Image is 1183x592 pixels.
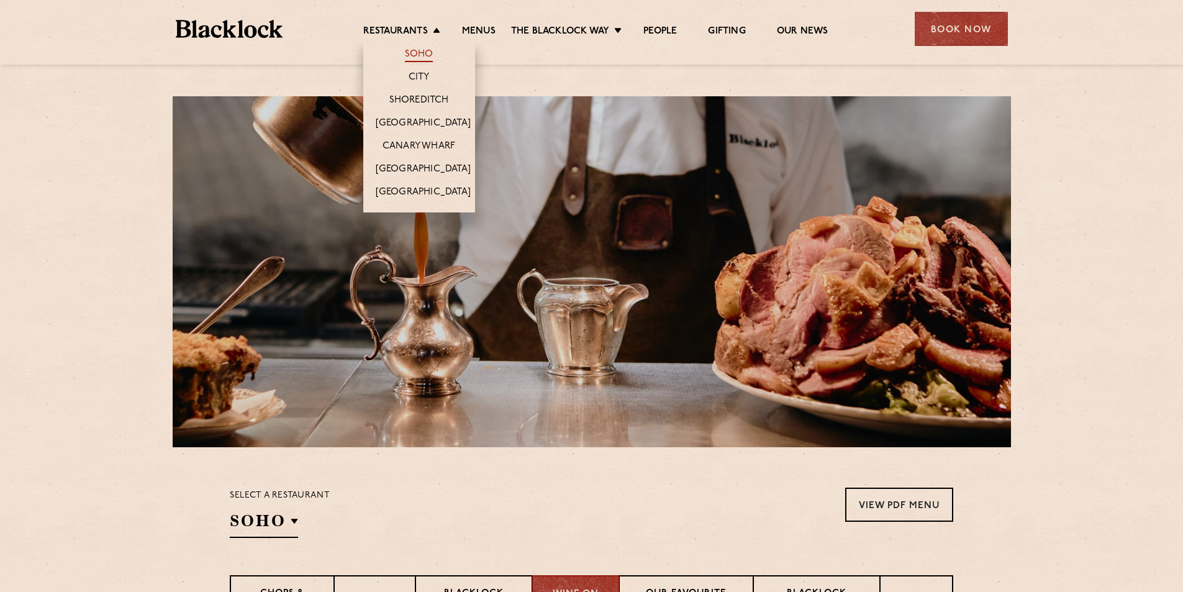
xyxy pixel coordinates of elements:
a: Soho [405,48,433,62]
a: View PDF Menu [845,488,953,522]
a: Shoreditch [389,94,449,108]
h2: SOHO [230,510,298,538]
p: Select a restaurant [230,488,330,504]
a: [GEOGRAPHIC_DATA] [376,186,471,200]
a: City [409,71,430,85]
a: Canary Wharf [383,140,455,154]
a: People [643,25,677,39]
a: [GEOGRAPHIC_DATA] [376,163,471,177]
a: Our News [777,25,828,39]
a: The Blacklock Way [511,25,609,39]
a: Restaurants [363,25,428,39]
img: BL_Textured_Logo-footer-cropped.svg [176,20,283,38]
a: [GEOGRAPHIC_DATA] [376,117,471,131]
a: Gifting [708,25,745,39]
div: Book Now [915,12,1008,46]
a: Menus [462,25,496,39]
